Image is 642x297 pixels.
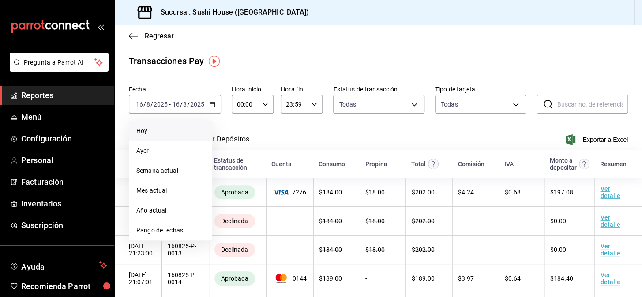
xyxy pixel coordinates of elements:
span: / [143,101,146,108]
div: Consumo [319,160,345,168]
span: $ 18.00 [365,217,385,225]
div: Total [411,160,426,168]
span: Hoy [136,126,205,136]
span: Recomienda Parrot [21,280,107,292]
span: Rango de fechas [136,226,205,235]
span: $ 18.00 [365,246,385,253]
div: Transacciones declinadas por el banco emisor. No se hace ningún cargo al tarjetahabiente ni al co... [214,214,255,228]
td: - [360,264,406,293]
span: Mes actual [136,186,205,195]
input: -- [135,101,143,108]
span: $ 184.00 [319,189,342,196]
span: Pregunta a Parrot AI [24,58,95,67]
div: Cuenta [271,160,292,168]
td: [DATE] 21:07:01 [115,264,162,293]
td: - [453,236,499,264]
span: Todas [339,100,356,109]
div: Todas [441,100,458,109]
div: Propina [365,160,387,168]
td: 160825-P-0013 [162,236,209,264]
img: Tooltip marker [209,56,220,67]
button: Exportar a Excel [567,134,628,145]
span: Reportes [21,89,107,101]
span: $ 202.00 [411,246,434,253]
span: $ 202.00 [411,189,434,196]
td: - [453,207,499,236]
button: Regresar [129,32,174,40]
input: ---- [190,101,205,108]
input: ---- [153,101,168,108]
span: $ 18.00 [365,189,385,196]
button: Pregunta a Parrot AI [10,53,109,72]
td: $0.00 [544,207,595,236]
span: - [169,101,171,108]
div: Transacciones declinadas por el banco emisor. No se hace ningún cargo al tarjetahabiente ni al co... [214,243,255,257]
td: - [266,207,313,236]
div: IVA [504,160,514,168]
div: Transacciones Pay [129,54,204,68]
span: Declinada [218,246,252,253]
label: Tipo de tarjeta [435,86,526,92]
label: Fecha [129,86,221,92]
span: Ayer [136,146,205,156]
span: Configuración [21,133,107,145]
span: / [180,101,182,108]
td: [DATE] 21:24:00 [115,207,162,236]
input: -- [172,101,180,108]
span: Menú [21,111,107,123]
span: $ 4.24 [458,189,474,196]
span: $ 189.00 [319,275,342,282]
span: Año actual [136,206,205,215]
td: - [266,236,313,264]
span: Aprobada [218,275,252,282]
div: Estatus de transacción [214,157,261,171]
td: [DATE] 21:23:00 [115,236,162,264]
a: Ver detalle [600,185,620,199]
td: - [499,236,544,264]
span: Semana actual [136,166,205,175]
span: Suscripción [21,219,107,231]
span: $ 197.08 [550,189,573,196]
label: Hora fin [281,86,323,92]
span: 0144 [272,274,308,283]
span: Declinada [218,217,252,225]
div: Transacciones cobradas de manera exitosa. [214,271,255,286]
svg: Este monto equivale al total pagado por el comensal antes de aplicar Comisión e IVA. [428,159,439,169]
label: Estatus de transacción [333,86,424,92]
div: Transacciones cobradas de manera exitosa. [214,185,255,199]
td: - [499,207,544,236]
span: Facturación [21,176,107,188]
span: / [187,101,190,108]
input: -- [146,101,150,108]
span: $ 184.00 [319,246,342,253]
a: Ver detalle [600,214,620,228]
span: $ 3.97 [458,275,474,282]
span: Regresar [145,32,174,40]
span: 7276 [272,189,308,196]
td: 160825-P-0014 [162,264,209,293]
label: Hora inicio [232,86,274,92]
td: [DATE] 21:24:22 [115,178,162,207]
svg: Este es el monto resultante del total pagado menos comisión e IVA. Esta será la parte que se depo... [579,159,589,169]
span: $ 184.40 [550,275,573,282]
a: Pregunta a Parrot AI [6,64,109,73]
a: Ver detalle [600,271,620,286]
a: Ver detalle [600,243,620,257]
input: -- [183,101,187,108]
span: $ 189.00 [411,275,434,282]
div: Monto a depositar [550,157,577,171]
span: Inventarios [21,198,107,209]
span: Aprobada [218,189,252,196]
span: $ 0.68 [504,189,520,196]
span: / [150,101,153,108]
span: $ 184.00 [319,217,342,225]
div: Comisión [458,160,484,168]
span: Ayuda [21,260,96,270]
div: Resumen [600,160,627,168]
span: $ 202.00 [411,217,434,225]
span: Personal [21,154,107,166]
input: Buscar no. de referencia [557,95,628,113]
h3: Sucursal: Sushi House ([GEOGRAPHIC_DATA]) [154,7,309,18]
